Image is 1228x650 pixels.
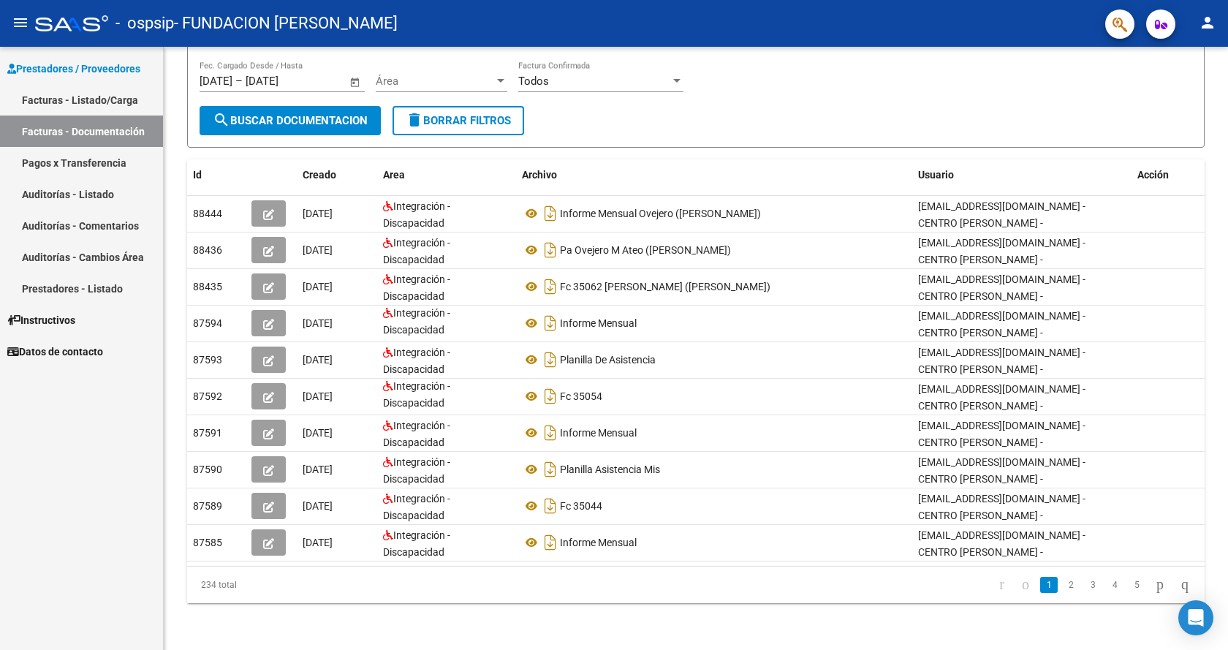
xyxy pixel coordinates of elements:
span: Integración - Discapacidad [383,420,450,448]
span: Informe Mensual [560,317,637,329]
span: [DATE] [303,208,333,219]
a: go to previous page [1015,577,1036,593]
span: 88444 [193,208,222,219]
li: page 4 [1104,572,1126,597]
span: Integración - Discapacidad [383,529,450,558]
span: [EMAIL_ADDRESS][DOMAIN_NAME] - CENTRO [PERSON_NAME] - [918,456,1085,485]
span: Planilla De Asistencia [560,354,656,366]
mat-icon: person [1199,14,1216,31]
span: [DATE] [303,390,333,402]
span: [EMAIL_ADDRESS][DOMAIN_NAME] - CENTRO [PERSON_NAME] - [918,529,1085,558]
a: 2 [1062,577,1080,593]
span: 87594 [193,317,222,329]
i: Descargar documento [541,385,560,408]
span: Creado [303,169,336,181]
span: Fc 35062 [PERSON_NAME] ([PERSON_NAME]) [560,281,770,292]
span: [EMAIL_ADDRESS][DOMAIN_NAME] - CENTRO [PERSON_NAME] - [918,420,1085,448]
button: Buscar Documentacion [200,106,381,135]
i: Descargar documento [541,275,560,298]
i: Descargar documento [541,494,560,518]
div: 234 total [187,567,388,603]
datatable-header-cell: Creado [297,159,377,191]
span: [DATE] [303,427,333,439]
span: Todos [518,75,549,88]
mat-icon: delete [406,111,423,129]
span: [DATE] [303,281,333,292]
datatable-header-cell: Usuario [912,159,1132,191]
span: Datos de contacto [7,344,103,360]
span: Integración - Discapacidad [383,456,450,485]
span: Informe Mensual [560,537,637,548]
span: [EMAIL_ADDRESS][DOMAIN_NAME] - CENTRO [PERSON_NAME] - [918,200,1085,229]
li: page 3 [1082,572,1104,597]
mat-icon: menu [12,14,29,31]
i: Descargar documento [541,458,560,481]
datatable-header-cell: Id [187,159,246,191]
span: Integración - Discapacidad [383,493,450,521]
span: 88435 [193,281,222,292]
span: [DATE] [303,244,333,256]
span: Instructivos [7,312,75,328]
i: Descargar documento [541,238,560,262]
a: go to first page [993,577,1011,593]
input: Start date [200,75,232,88]
datatable-header-cell: Archivo [516,159,912,191]
span: Pa Ovejero M Ateo ([PERSON_NAME]) [560,244,731,256]
span: Usuario [918,169,954,181]
li: page 5 [1126,572,1148,597]
datatable-header-cell: Area [377,159,516,191]
span: [EMAIL_ADDRESS][DOMAIN_NAME] - CENTRO [PERSON_NAME] - [918,310,1085,339]
span: – [235,75,243,88]
span: 87592 [193,390,222,402]
span: Acción [1137,169,1169,181]
span: Buscar Documentacion [213,114,368,127]
span: 87590 [193,464,222,475]
span: [DATE] [303,354,333,366]
a: 1 [1040,577,1058,593]
a: 5 [1128,577,1145,593]
datatable-header-cell: Acción [1132,159,1205,191]
i: Descargar documento [541,421,560,445]
span: Informe Mensual Ovejero ([PERSON_NAME]) [560,208,761,219]
span: Fc 35054 [560,390,602,402]
input: End date [246,75,317,88]
li: page 2 [1060,572,1082,597]
span: Prestadores / Proveedores [7,61,140,77]
span: Area [383,169,405,181]
span: 87585 [193,537,222,548]
a: 3 [1084,577,1102,593]
mat-icon: search [213,111,230,129]
li: page 1 [1038,572,1060,597]
span: [DATE] [303,537,333,548]
span: [DATE] [303,500,333,512]
span: Integración - Discapacidad [383,347,450,375]
span: - ospsip [115,7,174,39]
span: Archivo [522,169,557,181]
span: Planilla Asistencia Mis [560,464,660,475]
span: Id [193,169,202,181]
span: Integración - Discapacidad [383,273,450,302]
i: Descargar documento [541,348,560,371]
span: [EMAIL_ADDRESS][DOMAIN_NAME] - CENTRO [PERSON_NAME] - [918,237,1085,265]
span: 88436 [193,244,222,256]
button: Borrar Filtros [393,106,524,135]
span: Informe Mensual [560,427,637,439]
span: Integración - Discapacidad [383,237,450,265]
a: go to last page [1175,577,1195,593]
span: [DATE] [303,317,333,329]
span: [DATE] [303,464,333,475]
button: Open calendar [347,74,364,91]
span: [EMAIL_ADDRESS][DOMAIN_NAME] - CENTRO [PERSON_NAME] - [918,273,1085,302]
span: 87593 [193,354,222,366]
span: Fc 35044 [560,500,602,512]
span: Integración - Discapacidad [383,200,450,229]
span: [EMAIL_ADDRESS][DOMAIN_NAME] - CENTRO [PERSON_NAME] - [918,383,1085,412]
a: 4 [1106,577,1123,593]
i: Descargar documento [541,531,560,554]
a: go to next page [1150,577,1170,593]
div: Open Intercom Messenger [1178,600,1213,635]
span: [EMAIL_ADDRESS][DOMAIN_NAME] - CENTRO [PERSON_NAME] - [918,347,1085,375]
i: Descargar documento [541,202,560,225]
span: 87591 [193,427,222,439]
span: [EMAIL_ADDRESS][DOMAIN_NAME] - CENTRO [PERSON_NAME] - [918,493,1085,521]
